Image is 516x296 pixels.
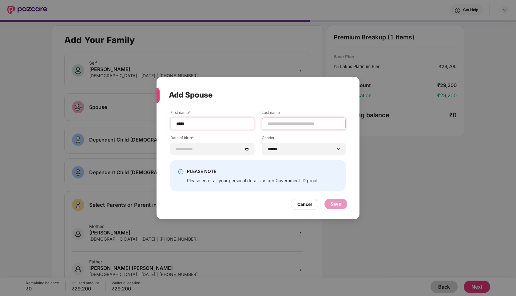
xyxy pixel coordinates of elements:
[170,110,254,118] label: First name*
[187,168,318,175] div: PLEASE NOTE
[262,135,346,143] label: Gender
[170,135,254,143] label: Date of birth*
[262,110,346,118] label: Last name
[331,201,341,207] div: Save
[169,83,332,107] div: Add Spouse
[187,178,318,183] div: Please enter all your personal details as per Government ID proof
[178,169,184,175] img: svg+xml;base64,PHN2ZyBpZD0iSW5mby0yMHgyMCIgeG1sbnM9Imh0dHA6Ly93d3cudzMub3JnLzIwMDAvc3ZnIiB3aWR0aD...
[297,201,312,208] div: Cancel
